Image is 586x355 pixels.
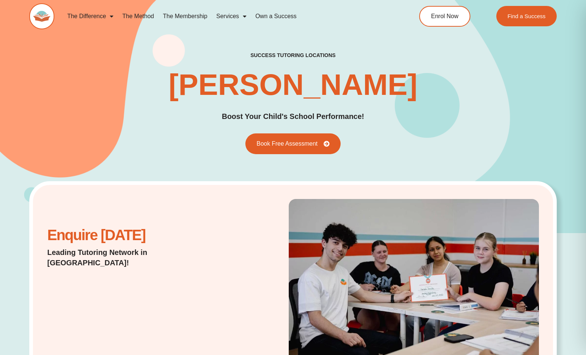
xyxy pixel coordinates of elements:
h1: [PERSON_NAME] [169,70,417,100]
nav: Menu [63,8,389,25]
h2: Boost Your Child's School Performance! [222,111,364,122]
a: The Membership [158,8,212,25]
span: Enrol Now [431,13,458,19]
a: Book Free Assessment [245,133,341,154]
h2: Leading Tutoring Network in [GEOGRAPHIC_DATA]! [47,247,225,268]
a: Enrol Now [419,6,470,27]
iframe: Website Lead Form [47,275,225,331]
h2: Enquire [DATE] [47,230,225,240]
h2: success tutoring locations [251,52,336,59]
a: Services [212,8,251,25]
a: The Method [118,8,158,25]
a: Find a Success [496,6,557,26]
span: Book Free Assessment [256,141,318,147]
a: Own a Success [251,8,301,25]
a: The Difference [63,8,118,25]
span: Find a Success [507,13,546,19]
